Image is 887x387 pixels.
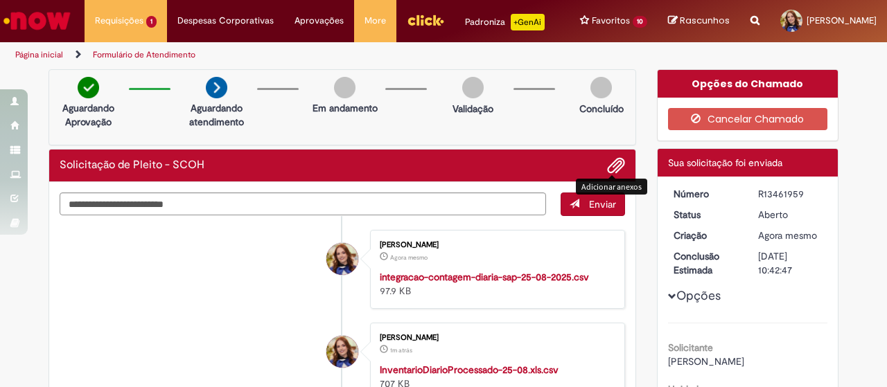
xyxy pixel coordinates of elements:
p: Concluído [579,102,624,116]
h2: Solicitação de Pleito - SCOH Histórico de tíquete [60,159,204,172]
dt: Número [663,187,748,201]
div: Aberto [758,208,823,222]
div: Opções do Chamado [658,70,838,98]
span: [PERSON_NAME] [668,355,744,368]
div: Padroniza [465,14,545,30]
button: Enviar [561,192,625,216]
img: ServiceNow [1,7,73,35]
p: Em andamento [313,101,378,115]
span: Agora mesmo [390,253,428,262]
a: Página inicial [15,49,63,60]
ul: Trilhas de página [10,42,581,68]
a: Formulário de Atendimento [93,49,195,60]
span: Agora mesmo [758,229,817,242]
div: [DATE] 10:42:47 [758,249,823,277]
p: Validação [453,102,493,116]
span: More [365,14,386,28]
span: Favoritos [592,14,630,28]
time: 29/08/2025 11:42:00 [390,346,412,354]
time: 29/08/2025 11:42:07 [390,253,428,262]
b: Solicitante [668,341,713,354]
button: Cancelar Chamado [668,108,828,130]
img: img-circle-grey.png [590,77,612,98]
span: Despesas Corporativas [177,14,274,28]
span: 1 [146,16,157,28]
div: 97.9 KB [380,270,611,298]
img: img-circle-grey.png [334,77,355,98]
p: Aguardando atendimento [183,101,250,129]
textarea: Digite sua mensagem aqui... [60,192,546,215]
div: [PERSON_NAME] [380,334,611,342]
img: arrow-next.png [206,77,227,98]
dt: Status [663,208,748,222]
a: Rascunhos [668,15,730,28]
span: Requisições [95,14,143,28]
div: R13461959 [758,187,823,201]
div: [PERSON_NAME] [380,241,611,249]
div: Julia Meneses Mendes Ambrosio [326,336,358,368]
span: Sua solicitação foi enviada [668,156,782,169]
span: Rascunhos [680,14,730,27]
p: +GenAi [511,14,545,30]
span: 10 [633,16,647,28]
time: 29/08/2025 11:42:43 [758,229,817,242]
p: Aguardando Aprovação [55,101,122,129]
a: InventarioDiarioProcessado-25-08.xls.csv [380,363,559,376]
a: integracao-contagem-diaria-sap-25-08-2025.csv [380,271,589,283]
span: Aprovações [295,14,344,28]
img: img-circle-grey.png [462,77,484,98]
div: Adicionar anexos [576,179,647,195]
button: Adicionar anexos [607,156,625,174]
span: Enviar [589,198,616,210]
div: Julia Meneses Mendes Ambrosio [326,243,358,275]
div: 29/08/2025 11:42:43 [758,228,823,242]
dt: Conclusão Estimada [663,249,748,277]
span: [PERSON_NAME] [807,15,877,26]
img: click_logo_yellow_360x200.png [407,10,444,30]
span: 1m atrás [390,346,412,354]
dt: Criação [663,228,748,242]
img: check-circle-green.png [78,77,99,98]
